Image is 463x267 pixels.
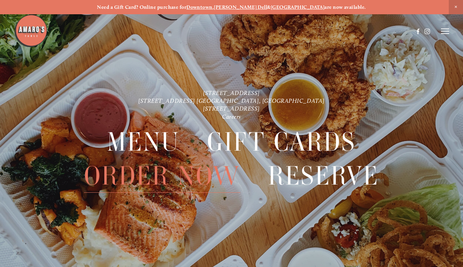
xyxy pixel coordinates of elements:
[324,4,366,10] strong: are now available.
[14,14,48,48] img: Amaro's Table
[203,105,260,112] a: [STREET_ADDRESS]
[107,125,179,158] a: Menu
[84,159,240,193] span: Order Now
[203,89,260,96] a: [STREET_ADDRESS]
[268,159,379,192] a: Reserve
[207,125,356,159] span: Gift Cards
[271,4,325,10] a: [GEOGRAPHIC_DATA]
[207,125,356,158] a: Gift Cards
[267,4,270,10] strong: &
[107,125,179,159] span: Menu
[222,113,241,120] a: Careers
[84,159,240,192] a: Order Now
[214,4,267,10] a: [PERSON_NAME] Dell
[97,4,186,10] strong: Need a Gift Card? Online purchase for
[213,4,214,10] strong: ,
[268,159,379,193] span: Reserve
[186,4,213,10] a: Downtown
[138,97,325,104] a: [STREET_ADDRESS] [GEOGRAPHIC_DATA], [GEOGRAPHIC_DATA]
